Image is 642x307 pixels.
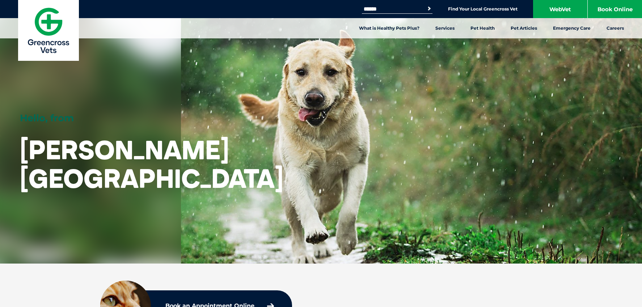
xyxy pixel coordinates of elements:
a: What is Healthy Pets Plus? [351,18,427,38]
a: Find Your Local Greencross Vet [448,6,518,12]
a: Pet Health [463,18,503,38]
h1: [PERSON_NAME][GEOGRAPHIC_DATA] [20,135,283,193]
a: Emergency Care [545,18,599,38]
a: Pet Articles [503,18,545,38]
a: Services [427,18,463,38]
span: Hello, from [20,112,74,124]
button: Search [426,5,433,12]
a: Careers [599,18,632,38]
